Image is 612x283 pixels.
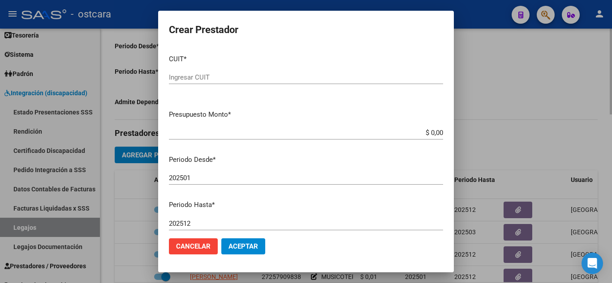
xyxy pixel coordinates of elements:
[169,155,443,165] p: Periodo Desde
[169,21,443,38] h2: Crear Prestador
[169,200,443,210] p: Periodo Hasta
[169,238,218,254] button: Cancelar
[228,242,258,250] span: Aceptar
[169,110,443,120] p: Presupuesto Monto
[169,54,443,64] p: CUIT
[582,253,603,274] div: Open Intercom Messenger
[176,242,211,250] span: Cancelar
[221,238,265,254] button: Aceptar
